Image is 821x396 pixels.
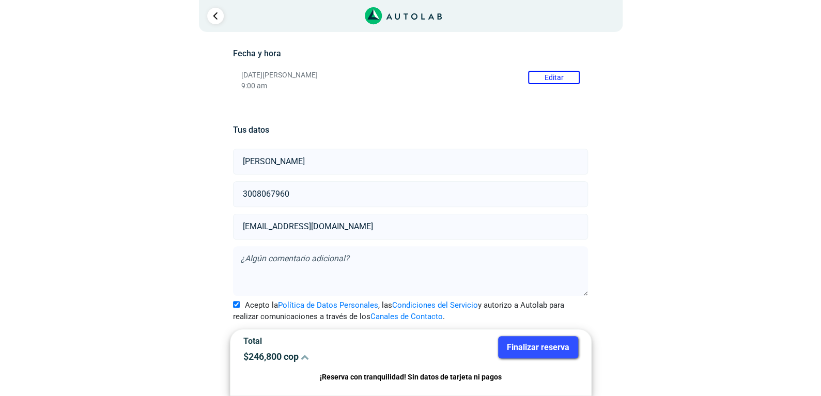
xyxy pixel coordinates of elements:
p: ¡Reserva con tranquilidad! Sin datos de tarjeta ni pagos [243,371,578,383]
input: Acepto laPolítica de Datos Personales, lasCondiciones del Servicioy autorizo a Autolab para reali... [233,301,240,308]
p: 9:00 am [241,82,580,90]
h5: Fecha y hora [233,49,588,58]
a: Link al sitio de autolab [365,10,442,20]
a: Ir al paso anterior [207,8,224,24]
a: Canales de Contacto [370,312,443,321]
p: Total [243,336,403,346]
input: Celular [233,181,588,207]
input: Correo electrónico [233,214,588,240]
input: Nombre y apellido [233,149,588,175]
p: $ 246,800 cop [243,351,403,362]
a: Política de Datos Personales [278,300,378,310]
p: [DATE][PERSON_NAME] [241,71,580,80]
button: Finalizar reserva [498,336,578,358]
a: Condiciones del Servicio [392,300,478,310]
button: Editar [528,71,580,84]
label: Acepto la , las y autorizo a Autolab para realizar comunicaciones a través de los . [233,299,588,323]
h5: Tus datos [233,125,588,135]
